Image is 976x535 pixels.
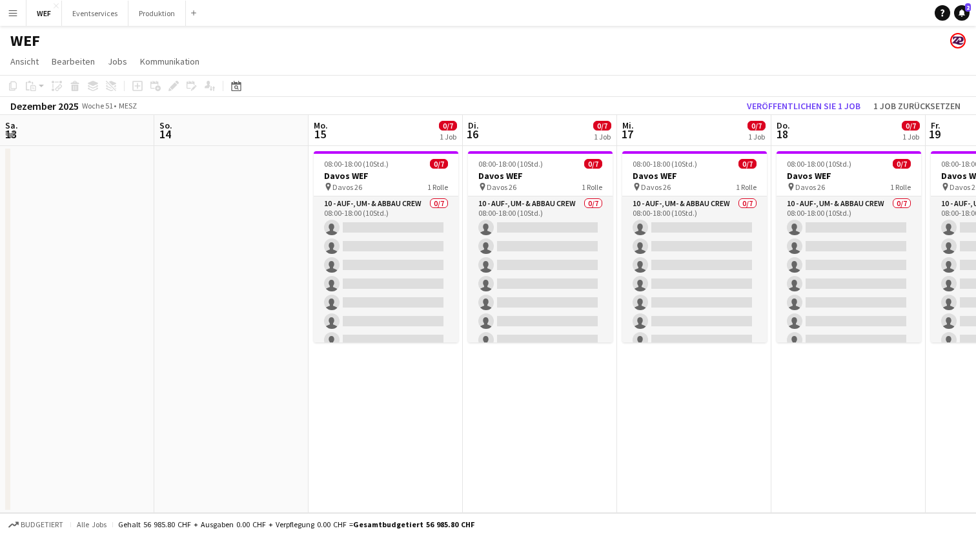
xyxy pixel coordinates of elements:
div: 1 Job [748,132,765,142]
app-card-role: 10 - Auf-, Um- & Abbau Crew0/708:00-18:00 (10Std.) [622,196,767,353]
span: 15 [312,127,328,142]
span: Mo. [314,120,328,131]
span: 18 [775,127,790,142]
span: Bearbeiten [52,56,95,67]
span: Di. [468,120,479,131]
span: 08:00-18:00 (10Std.) [633,159,697,169]
span: Woche 51 [81,101,114,110]
span: Mi. [622,120,634,131]
span: Do. [777,120,790,131]
span: 0/7 [593,121,611,131]
span: 2 [965,3,971,12]
span: 1 Rolle [890,182,911,192]
span: 0/7 [738,159,757,169]
span: Fr. [931,120,940,131]
h1: WEF [10,31,40,50]
span: 16 [466,127,479,142]
h3: Davos WEF [314,170,458,182]
span: Davos 26 [332,182,362,192]
span: Gesamtbudgetiert 56 985.80 CHF [353,519,474,529]
span: 17 [620,127,634,142]
div: MESZ [119,101,137,110]
span: 08:00-18:00 (10Std.) [787,159,851,169]
div: Dezember 2025 [10,100,79,112]
button: Eventservices [62,1,128,26]
a: Jobs [103,53,132,70]
div: 1 Job [902,132,919,142]
span: Kommunikation [140,56,199,67]
span: Budgetiert [21,520,63,529]
div: Gehalt 56 985.80 CHF + Ausgaben 0.00 CHF + Verpflegung 0.00 CHF = [118,519,474,529]
h3: Davos WEF [468,170,613,182]
span: 19 [929,127,940,142]
app-card-role: 10 - Auf-, Um- & Abbau Crew0/708:00-18:00 (10Std.) [777,196,921,353]
button: Produktion [128,1,186,26]
a: 2 [954,5,970,21]
a: Bearbeiten [46,53,100,70]
span: Sa. [5,120,18,131]
app-job-card: 08:00-18:00 (10Std.)0/7Davos WEF Davos 261 Rolle10 - Auf-, Um- & Abbau Crew0/708:00-18:00 (10Std.) [777,151,921,342]
app-job-card: 08:00-18:00 (10Std.)0/7Davos WEF Davos 261 Rolle10 - Auf-, Um- & Abbau Crew0/708:00-18:00 (10Std.) [314,151,458,342]
span: 08:00-18:00 (10Std.) [478,159,543,169]
span: 0/7 [439,121,457,131]
span: 0/7 [747,121,766,131]
a: Kommunikation [135,53,205,70]
span: Ansicht [10,56,39,67]
app-job-card: 08:00-18:00 (10Std.)0/7Davos WEF Davos 261 Rolle10 - Auf-, Um- & Abbau Crew0/708:00-18:00 (10Std.) [468,151,613,342]
span: Davos 26 [795,182,825,192]
span: 0/7 [584,159,602,169]
h3: Davos WEF [777,170,921,182]
span: 0/7 [430,159,448,169]
span: 0/7 [893,159,911,169]
span: So. [159,120,172,131]
span: Davos 26 [641,182,671,192]
span: 0/7 [902,121,920,131]
div: 1 Job [594,132,611,142]
app-user-avatar: Team Zeitpol [950,33,966,48]
span: Jobs [108,56,127,67]
span: Alle Jobs [76,519,107,529]
button: 1 Job zurücksetzen [868,98,966,114]
button: Budgetiert [6,518,65,532]
div: 1 Job [440,132,456,142]
h3: Davos WEF [622,170,767,182]
app-card-role: 10 - Auf-, Um- & Abbau Crew0/708:00-18:00 (10Std.) [314,196,458,353]
span: 1 Rolle [736,182,757,192]
span: Davos 26 [487,182,516,192]
span: 14 [158,127,172,142]
button: WEF [26,1,62,26]
app-card-role: 10 - Auf-, Um- & Abbau Crew0/708:00-18:00 (10Std.) [468,196,613,353]
app-job-card: 08:00-18:00 (10Std.)0/7Davos WEF Davos 261 Rolle10 - Auf-, Um- & Abbau Crew0/708:00-18:00 (10Std.) [622,151,767,342]
span: 1 Rolle [427,182,448,192]
a: Ansicht [5,53,44,70]
span: 08:00-18:00 (10Std.) [324,159,389,169]
span: 13 [3,127,18,142]
button: Veröffentlichen Sie 1 Job [742,98,866,114]
span: 1 Rolle [582,182,602,192]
